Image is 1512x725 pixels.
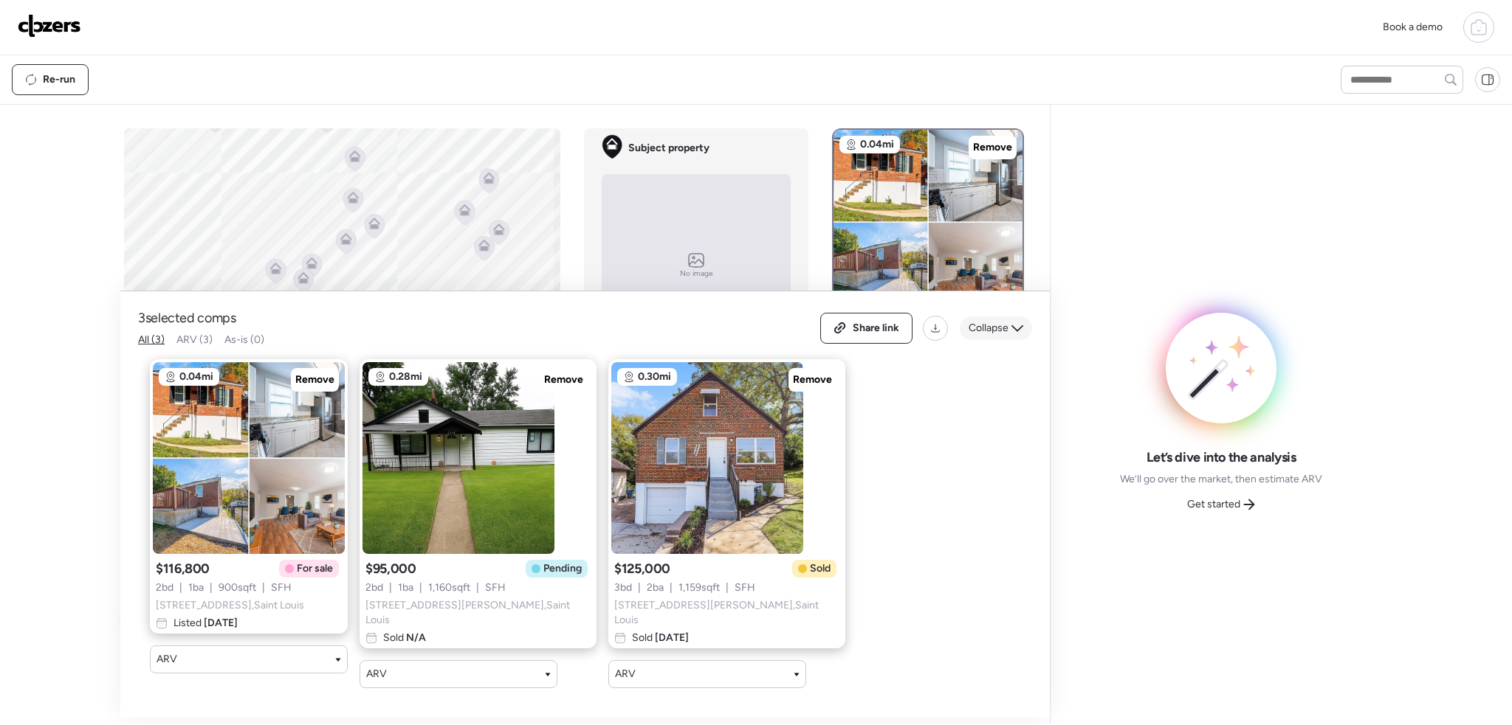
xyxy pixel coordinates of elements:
span: | [179,580,182,595]
img: Logo [18,14,81,38]
span: All (3) [138,333,165,346]
span: 1 ba [398,580,413,595]
span: SFH [271,580,292,595]
span: | [210,580,213,595]
span: ARV [615,667,636,681]
span: $95,000 [365,560,416,577]
span: Collapse [969,321,1008,336]
span: Subject property [628,141,709,156]
span: $116,800 [156,560,210,577]
span: Re-run [43,72,75,87]
span: Remove [544,372,583,387]
span: | [476,580,479,595]
span: For sale [297,561,333,576]
span: 1,159 sqft [678,580,720,595]
span: Share link [853,321,899,336]
span: | [726,580,729,595]
span: ARV (3) [176,333,213,346]
span: Sold [810,561,831,576]
span: 1 ba [188,580,204,595]
span: [DATE] [202,617,238,629]
span: No image [680,268,712,280]
span: Get started [1187,497,1240,512]
span: Pending [543,561,582,576]
span: [STREET_ADDRESS] , Saint Louis [156,598,304,613]
span: Remove [973,140,1012,155]
span: [STREET_ADDRESS][PERSON_NAME] , Saint Louis [365,598,591,628]
span: Listed [173,616,238,631]
span: 3 selected comps [138,309,236,327]
span: Sold [632,631,689,645]
span: 0.30mi [638,370,671,384]
span: [DATE] [653,631,689,644]
span: SFH [485,580,506,595]
span: Let’s dive into the analysis [1147,448,1296,466]
span: ARV [157,652,177,667]
span: | [262,580,265,595]
span: Sold [383,631,426,645]
span: 900 sqft [219,580,256,595]
span: Remove [793,372,832,387]
span: | [419,580,422,595]
span: $125,000 [614,560,670,577]
span: 2 bd [365,580,383,595]
span: 0.28mi [389,370,422,384]
span: [STREET_ADDRESS][PERSON_NAME] , Saint Louis [614,598,839,628]
span: Book a demo [1383,21,1443,33]
span: 1,160 sqft [428,580,470,595]
span: Remove [295,372,334,387]
span: N/A [404,631,426,644]
span: 3 bd [614,580,632,595]
span: | [638,580,641,595]
span: We’ll go over the market, then estimate ARV [1120,472,1322,487]
span: 2 bd [156,580,173,595]
span: 0.04mi [179,370,213,384]
span: 0.04mi [860,137,894,152]
span: | [670,580,673,595]
span: As-is (0) [224,333,264,346]
span: SFH [735,580,755,595]
span: 2 ba [647,580,664,595]
span: | [389,580,392,595]
span: ARV [366,667,387,681]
